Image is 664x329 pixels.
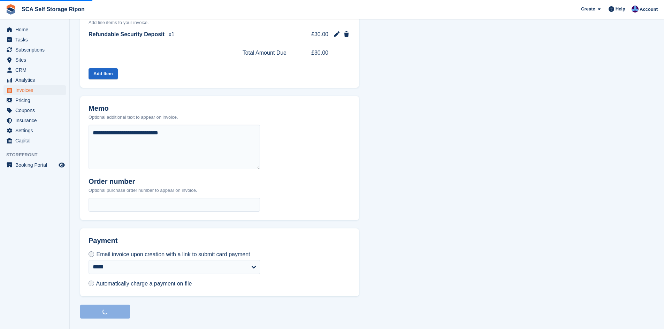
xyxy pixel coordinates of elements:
span: Analytics [15,75,57,85]
span: £30.00 [302,49,328,57]
span: Invoices [15,85,57,95]
a: menu [3,55,66,65]
span: Coupons [15,105,57,115]
span: Help [616,6,625,13]
span: Pricing [15,95,57,105]
span: Total Amount Due [243,49,287,57]
span: x1 [169,30,175,39]
h2: Order number [89,178,197,186]
a: menu [3,126,66,135]
span: Home [15,25,57,34]
span: Refundable Security Deposit [89,30,165,39]
span: £30.00 [302,30,328,39]
span: CRM [15,65,57,75]
span: Capital [15,136,57,146]
span: Booking Portal [15,160,57,170]
span: Account [640,6,658,13]
img: stora-icon-8386f47178a22dfd0bd8f6a31ec36ba5ce8667c1dd55bd0f319d3a0aa187defe.svg [6,4,16,15]
p: Add line items to your invoice. [89,19,351,26]
a: SCA Self Storage Ripon [19,3,87,15]
a: menu [3,75,66,85]
span: Create [581,6,595,13]
span: Tasks [15,35,57,45]
a: menu [3,25,66,34]
span: Email invoice upon creation with a link to submit card payment [96,251,250,257]
a: menu [3,160,66,170]
a: menu [3,105,66,115]
p: Optional purchase order number to appear on invoice. [89,187,197,194]
a: menu [3,95,66,105]
span: Subscriptions [15,45,57,55]
span: Settings [15,126,57,135]
span: Storefront [6,151,69,158]
a: menu [3,45,66,55]
h2: Payment [89,237,260,250]
span: Sites [15,55,57,65]
a: menu [3,35,66,45]
a: Preview store [58,161,66,169]
a: menu [3,85,66,95]
span: Automatically charge a payment on file [96,281,192,287]
button: Add Item [89,68,118,80]
a: menu [3,65,66,75]
p: Optional additional text to appear on invoice. [89,114,178,121]
a: menu [3,136,66,146]
a: menu [3,116,66,125]
img: Sarah Race [632,6,639,13]
span: Insurance [15,116,57,125]
input: Automatically charge a payment on file [89,281,94,286]
input: Email invoice upon creation with a link to submit card payment [89,251,94,257]
h2: Memo [89,104,178,112]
